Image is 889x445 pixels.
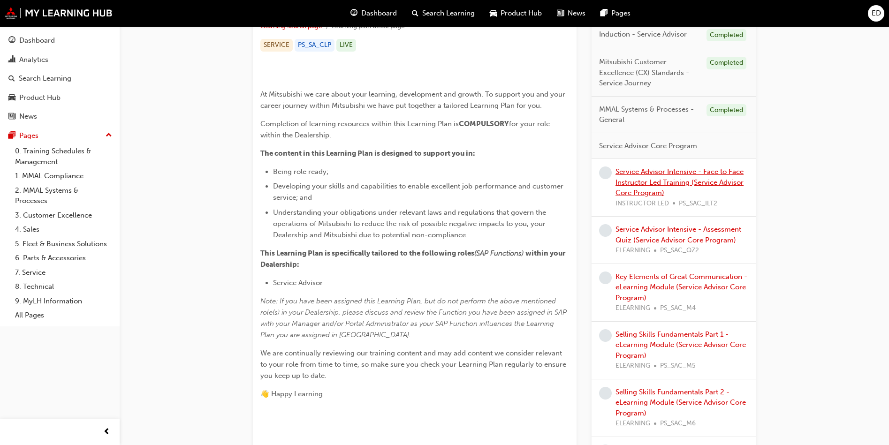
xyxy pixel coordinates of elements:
[568,8,585,19] span: News
[679,198,717,209] span: PS_SAC_ILT2
[11,251,116,265] a: 6. Parts & Accessories
[273,167,328,176] span: Being role ready;
[11,222,116,237] a: 4. Sales
[615,388,746,417] a: Selling Skills Fundamentals Part 2 - eLearning Module (Service Advisor Core Program)
[599,57,699,89] span: Mitsubishi Customer Excellence (CX) Standards - Service Journey
[707,104,746,117] div: Completed
[599,224,612,237] span: learningRecordVerb_NONE-icon
[557,8,564,19] span: news-icon
[5,7,113,19] img: mmal
[482,4,549,23] a: car-iconProduct Hub
[11,294,116,309] a: 9. MyLH Information
[11,183,116,208] a: 2. MMAL Systems & Processes
[273,182,565,202] span: Developing your skills and capabilities to enable excellent job performance and customer service;...
[4,30,116,127] button: DashboardAnalyticsSearch LearningProduct HubNews
[19,111,37,122] div: News
[11,308,116,323] a: All Pages
[19,35,55,46] div: Dashboard
[19,92,61,103] div: Product Hub
[615,245,650,256] span: ELEARNING
[707,29,746,42] div: Completed
[549,4,593,23] a: news-iconNews
[615,361,650,371] span: ELEARNING
[404,4,482,23] a: search-iconSearch Learning
[4,89,116,106] a: Product Hub
[707,57,746,69] div: Completed
[490,8,497,19] span: car-icon
[611,8,631,19] span: Pages
[106,129,112,142] span: up-icon
[412,8,418,19] span: search-icon
[599,387,612,400] span: learningRecordVerb_NONE-icon
[11,169,116,183] a: 1. MMAL Compliance
[11,279,116,294] a: 8. Technical
[8,113,15,121] span: news-icon
[615,418,650,429] span: ELEARNING
[459,120,509,128] span: COMPULSORY
[4,32,116,49] a: Dashboard
[19,54,48,65] div: Analytics
[660,361,696,371] span: PS_SAC_M5
[260,120,459,128] span: Completion of learning resources within this Learning Plan is
[4,108,116,125] a: News
[350,8,357,19] span: guage-icon
[868,5,884,22] button: ED
[260,90,567,110] span: At Mitsubishi we care about your learning, development and growth. To support you and your career...
[260,249,474,257] span: This Learning Plan is specifically tailored to the following roles
[260,39,293,52] div: SERVICE
[11,208,116,223] a: 3. Customer Excellence
[599,29,687,40] span: Induction - Service Advisor
[4,70,116,87] a: Search Learning
[260,390,323,398] span: 👋 Happy Learning
[599,166,612,179] span: learningRecordVerb_NONE-icon
[260,22,322,30] a: Learning search page
[4,127,116,144] button: Pages
[343,4,404,23] a: guage-iconDashboard
[260,249,567,269] span: within your Dealership:
[660,418,696,429] span: PS_SAC_M6
[8,56,15,64] span: chart-icon
[615,198,669,209] span: INSTRUCTOR LED
[336,39,356,52] div: LIVE
[19,73,71,84] div: Search Learning
[103,426,110,438] span: prev-icon
[615,303,650,314] span: ELEARNING
[8,132,15,140] span: pages-icon
[474,249,524,257] span: (SAP Functions)
[599,104,699,125] span: MMAL Systems & Processes - General
[11,237,116,251] a: 5. Fleet & Business Solutions
[599,141,697,151] span: Service Advisor Core Program
[660,245,699,256] span: PS_SAC_QZ2
[295,39,334,52] div: PS_SA_CLP
[599,272,612,284] span: learningRecordVerb_NONE-icon
[19,130,38,141] div: Pages
[8,37,15,45] span: guage-icon
[273,279,323,287] span: Service Advisor
[11,144,116,169] a: 0. Training Schedules & Management
[593,4,638,23] a: pages-iconPages
[11,265,116,280] a: 7. Service
[422,8,475,19] span: Search Learning
[260,349,568,380] span: We are continually reviewing our training content and may add content we consider relevant to you...
[260,120,552,139] span: for your role within the Dealership.
[872,8,881,19] span: ED
[8,75,15,83] span: search-icon
[615,272,747,302] a: Key Elements of Great Communication - eLearning Module (Service Advisor Core Program)
[361,8,397,19] span: Dashboard
[599,329,612,342] span: learningRecordVerb_NONE-icon
[260,297,569,339] span: Note: If you have been assigned this Learning Plan, but do not perform the above mentioned role(s...
[660,303,696,314] span: PS_SAC_M4
[615,167,744,197] a: Service Advisor Intensive - Face to Face Instructor Led Training (Service Advisor Core Program)
[501,8,542,19] span: Product Hub
[273,208,548,239] span: Understanding your obligations under relevant laws and regulations that govern the operations of ...
[4,51,116,68] a: Analytics
[615,330,746,360] a: Selling Skills Fundamentals Part 1 - eLearning Module (Service Advisor Core Program)
[600,8,608,19] span: pages-icon
[615,225,741,244] a: Service Advisor Intensive - Assessment Quiz (Service Advisor Core Program)
[260,149,475,158] span: The content in this Learning Plan is designed to support you in:
[8,94,15,102] span: car-icon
